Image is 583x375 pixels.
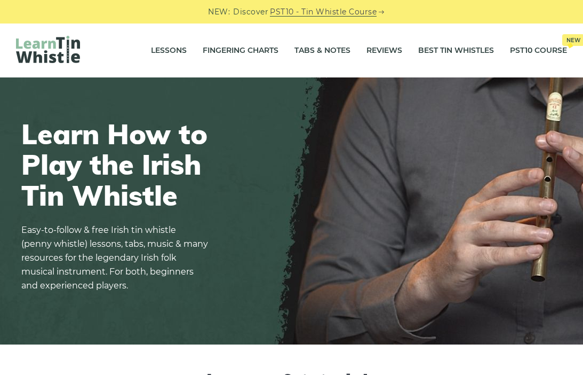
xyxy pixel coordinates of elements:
[16,36,80,63] img: LearnTinWhistle.com
[366,37,402,64] a: Reviews
[294,37,350,64] a: Tabs & Notes
[510,37,567,64] a: PST10 CourseNew
[21,223,208,293] p: Easy-to-follow & free Irish tin whistle (penny whistle) lessons, tabs, music & many resources for...
[151,37,187,64] a: Lessons
[418,37,494,64] a: Best Tin Whistles
[21,119,208,210] h1: Learn How to Play the Irish Tin Whistle
[203,37,278,64] a: Fingering Charts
